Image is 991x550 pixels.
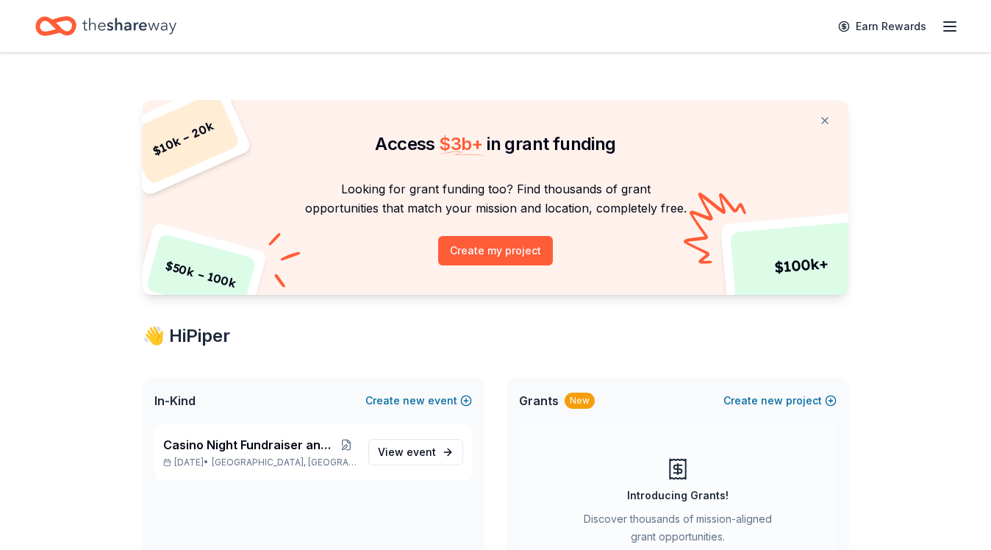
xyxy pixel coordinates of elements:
[126,91,241,185] div: $ 10k – 20k
[154,392,196,410] span: In-Kind
[375,133,615,154] span: Access in grant funding
[407,446,436,458] span: event
[439,133,483,154] span: $ 3b +
[438,236,553,265] button: Create my project
[35,9,176,43] a: Home
[378,443,436,461] span: View
[519,392,559,410] span: Grants
[829,13,935,40] a: Earn Rewards
[163,457,357,468] p: [DATE] •
[143,324,848,348] div: 👋 Hi Piper
[163,436,336,454] span: Casino Night Fundraiser and Silent Auction
[627,487,729,504] div: Introducing Grants!
[365,392,472,410] button: Createnewevent
[368,439,463,465] a: View event
[565,393,595,409] div: New
[723,392,837,410] button: Createnewproject
[212,457,357,468] span: [GEOGRAPHIC_DATA], [GEOGRAPHIC_DATA]
[160,179,831,218] p: Looking for grant funding too? Find thousands of grant opportunities that match your mission and ...
[761,392,783,410] span: new
[403,392,425,410] span: new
